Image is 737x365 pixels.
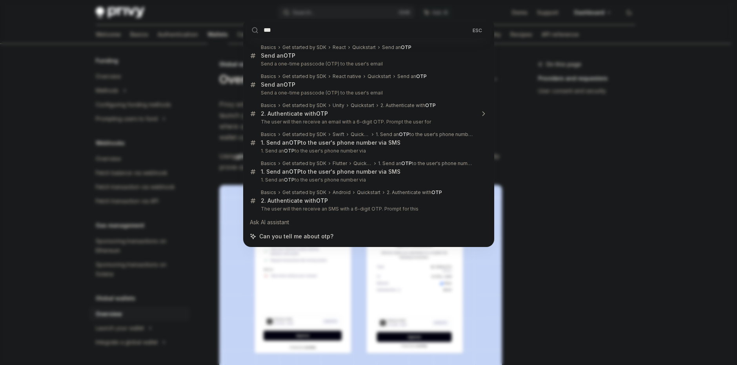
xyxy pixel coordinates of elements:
[261,119,475,125] p: The user will then receive an email with a 6-digit OTP. Prompt the user for
[261,148,475,154] p: 1. Send an to the user's phone number via
[282,102,326,109] div: Get started by SDK
[289,139,301,146] b: OTP
[333,73,361,80] div: React native
[333,44,346,51] div: React
[351,102,374,109] div: Quickstart
[316,110,328,117] b: OTP
[333,131,344,138] div: Swift
[401,160,412,166] b: OTP
[246,215,491,229] div: Ask AI assistant
[282,189,326,196] div: Get started by SDK
[376,131,475,138] div: 1. Send an to the user's phone number via SMS
[401,44,411,50] b: OTP
[261,61,475,67] p: Send a one-time passcode (OTP) to the user's email
[259,232,333,240] span: Can you tell me about otp?
[357,189,380,196] div: Quickstart
[378,160,475,167] div: 1. Send an to the user's phone number via SMS
[282,44,326,51] div: Get started by SDK
[282,73,326,80] div: Get started by SDK
[431,189,442,195] b: OTP
[397,73,427,80] div: Send an
[261,131,276,138] div: Basics
[261,206,475,212] p: The user will then receive an SMS with a 6-digit OTP. Prompt for this
[399,131,409,137] b: OTP
[284,177,295,183] b: OTP
[261,110,328,117] div: 2. Authenticate with
[261,177,475,183] p: 1. Send an to the user's phone number via
[261,102,276,109] div: Basics
[353,160,372,167] div: Quickstart
[284,148,295,154] b: OTP
[333,102,344,109] div: Unity
[261,81,295,88] div: Send an
[261,197,328,204] div: 2. Authenticate with
[425,102,436,108] b: OTP
[382,44,411,51] div: Send an
[284,52,295,59] b: OTP
[261,90,475,96] p: Send a one-time passcode (OTP) to the user's email
[470,26,484,34] div: ESC
[387,189,442,196] div: 2. Authenticate with
[368,73,391,80] div: Quickstart
[284,81,295,88] b: OTP
[333,160,347,167] div: Flutter
[282,131,326,138] div: Get started by SDK
[261,44,276,51] div: Basics
[261,168,400,175] div: 1. Send an to the user's phone number via SMS
[289,168,301,175] b: OTP
[261,139,400,146] div: 1. Send an to the user's phone number via SMS
[316,197,328,204] b: OTP
[351,131,370,138] div: Quickstart
[261,160,276,167] div: Basics
[333,189,351,196] div: Android
[282,160,326,167] div: Get started by SDK
[261,189,276,196] div: Basics
[261,52,295,59] div: Send an
[352,44,376,51] div: Quickstart
[261,73,276,80] div: Basics
[416,73,427,79] b: OTP
[380,102,436,109] div: 2. Authenticate with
